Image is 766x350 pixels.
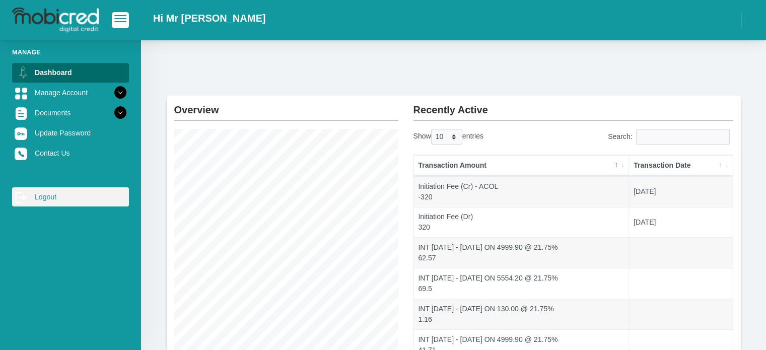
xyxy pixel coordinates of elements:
td: INT [DATE] - [DATE] ON 130.00 @ 21.75% 1.16 [414,299,630,329]
td: INT [DATE] - [DATE] ON 4999.90 @ 21.75% 62.57 [414,237,630,268]
th: Transaction Amount: activate to sort column descending [414,155,630,176]
label: Search: [608,129,733,145]
a: Manage Account [12,83,129,102]
a: Logout [12,187,129,206]
img: logo-mobicred.svg [12,8,99,33]
input: Search: [636,129,730,145]
th: Transaction Date: activate to sort column ascending [629,155,732,176]
td: Initiation Fee (Cr) - ACOL -320 [414,176,630,207]
h2: Recently Active [413,96,733,116]
label: Show entries [413,129,483,145]
li: Manage [12,47,129,57]
h2: Overview [174,96,398,116]
td: Initiation Fee (Dr) 320 [414,207,630,238]
select: Showentries [431,129,462,145]
h2: Hi Mr [PERSON_NAME] [153,12,265,24]
td: [DATE] [629,176,732,207]
a: Dashboard [12,63,129,82]
td: [DATE] [629,207,732,238]
a: Documents [12,103,129,122]
td: INT [DATE] - [DATE] ON 5554.20 @ 21.75% 69.5 [414,268,630,299]
a: Update Password [12,123,129,143]
a: Contact Us [12,144,129,163]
